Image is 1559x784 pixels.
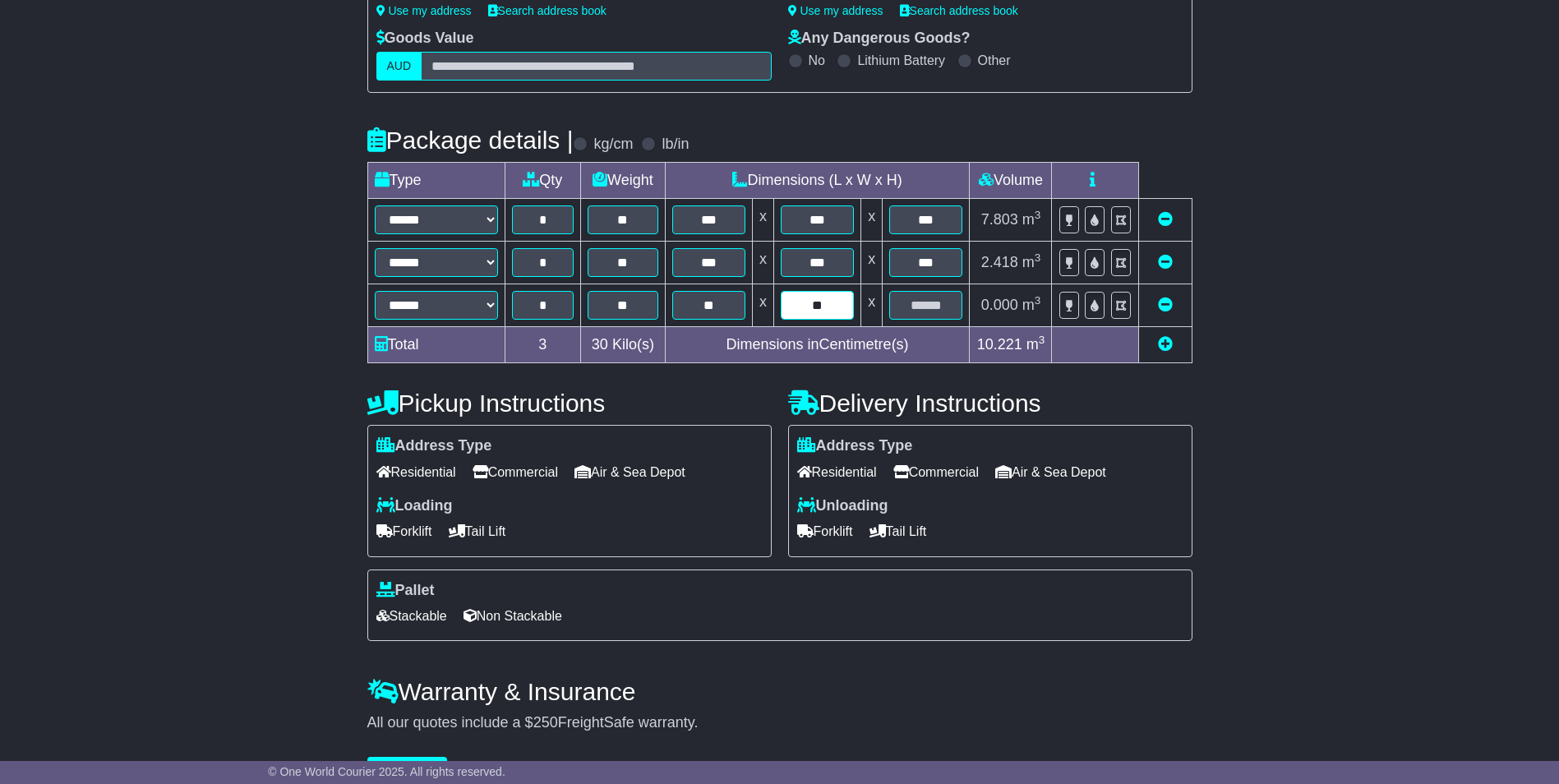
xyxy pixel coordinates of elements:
span: Non Stackable [464,603,562,629]
a: Use my address [376,4,472,17]
span: 10.221 [977,336,1022,353]
td: x [861,242,883,284]
td: Kilo(s) [581,327,666,363]
span: 2.418 [981,254,1018,270]
a: Search address book [488,4,607,17]
sup: 3 [1035,294,1041,307]
span: Stackable [376,603,447,629]
label: kg/cm [593,136,633,154]
a: Remove this item [1158,254,1173,270]
h4: Pickup Instructions [367,390,772,417]
a: Remove this item [1158,211,1173,228]
a: Add new item [1158,336,1173,353]
td: Type [367,163,505,199]
label: Other [978,53,1011,68]
label: Loading [376,497,453,515]
span: m [1026,336,1045,353]
label: AUD [376,52,422,81]
label: lb/in [662,136,689,154]
h4: Delivery Instructions [788,390,1192,417]
span: Forklift [797,519,853,544]
label: Address Type [376,437,492,455]
h4: Warranty & Insurance [367,678,1192,705]
td: Total [367,327,505,363]
span: 7.803 [981,211,1018,228]
td: Weight [581,163,666,199]
label: Unloading [797,497,888,515]
span: © One World Courier 2025. All rights reserved. [268,765,505,778]
span: Tail Lift [449,519,506,544]
a: Search address book [900,4,1018,17]
td: Dimensions (L x W x H) [665,163,970,199]
td: x [861,284,883,327]
span: Commercial [473,459,558,485]
sup: 3 [1035,209,1041,221]
label: Any Dangerous Goods? [788,30,971,48]
span: m [1022,254,1041,270]
span: Air & Sea Depot [995,459,1106,485]
label: Address Type [797,437,913,455]
span: 250 [533,714,558,731]
td: 3 [505,327,581,363]
label: Pallet [376,582,435,600]
span: Residential [797,459,877,485]
h4: Package details | [367,127,574,154]
sup: 3 [1039,334,1045,346]
span: m [1022,211,1041,228]
label: Goods Value [376,30,474,48]
span: Residential [376,459,456,485]
sup: 3 [1035,251,1041,264]
span: Tail Lift [869,519,927,544]
td: x [752,242,773,284]
td: x [861,199,883,242]
span: 30 [592,336,608,353]
a: Use my address [788,4,883,17]
td: Volume [970,163,1052,199]
td: Qty [505,163,581,199]
span: Air & Sea Depot [574,459,685,485]
span: Commercial [893,459,979,485]
label: Lithium Battery [857,53,945,68]
td: x [752,284,773,327]
div: All our quotes include a $ FreightSafe warranty. [367,714,1192,732]
span: m [1022,297,1041,313]
td: Dimensions in Centimetre(s) [665,327,970,363]
span: 0.000 [981,297,1018,313]
td: x [752,199,773,242]
label: No [809,53,825,68]
span: Forklift [376,519,432,544]
a: Remove this item [1158,297,1173,313]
